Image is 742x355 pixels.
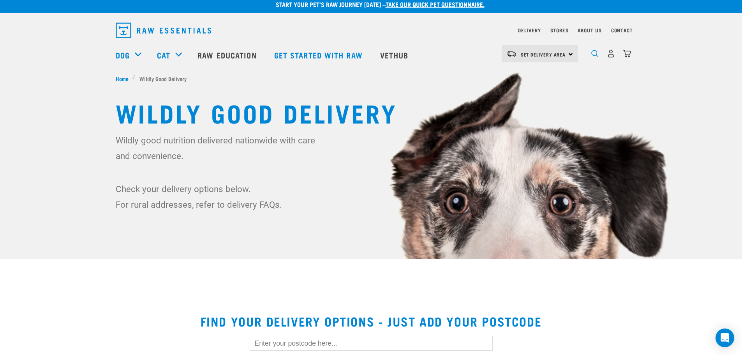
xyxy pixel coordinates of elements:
[623,49,631,58] img: home-icon@2x.png
[578,29,601,32] a: About Us
[116,74,133,83] a: Home
[116,74,627,83] nav: breadcrumbs
[250,336,493,351] input: Enter your postcode here...
[386,2,485,6] a: take our quick pet questionnaire.
[157,49,170,61] a: Cat
[607,49,615,58] img: user.png
[266,39,372,71] a: Get started with Raw
[372,39,418,71] a: Vethub
[518,29,541,32] a: Delivery
[116,98,627,126] h1: Wildly Good Delivery
[109,19,633,41] nav: dropdown navigation
[116,181,320,212] p: Check your delivery options below. For rural addresses, refer to delivery FAQs.
[506,50,517,57] img: van-moving.png
[716,329,734,347] div: Open Intercom Messenger
[116,49,130,61] a: Dog
[116,74,129,83] span: Home
[190,39,266,71] a: Raw Education
[550,29,569,32] a: Stores
[591,50,599,57] img: home-icon-1@2x.png
[116,132,320,164] p: Wildly good nutrition delivered nationwide with care and convenience.
[9,314,733,328] h2: Find your delivery options - just add your postcode
[116,23,211,38] img: Raw Essentials Logo
[521,53,566,56] span: Set Delivery Area
[611,29,633,32] a: Contact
